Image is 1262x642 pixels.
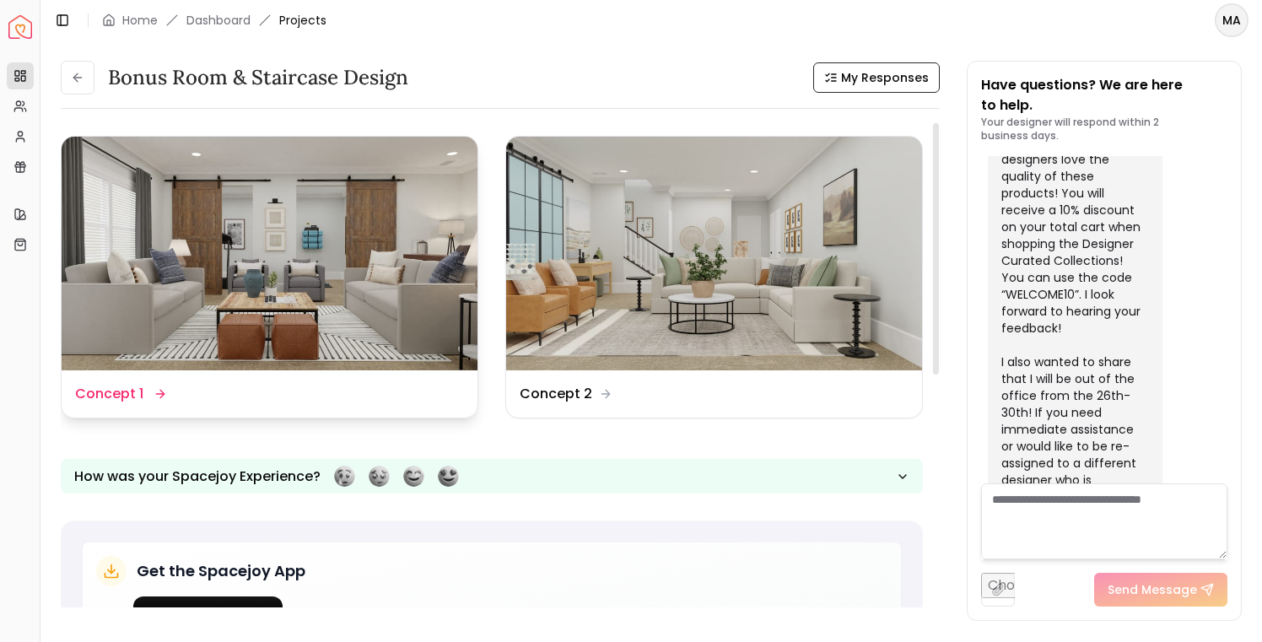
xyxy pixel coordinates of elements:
span: My Responses [841,69,929,86]
span: Download on the [175,607,269,618]
button: My Responses [813,62,940,93]
a: Home [122,12,158,29]
img: Spacejoy Logo [8,15,32,39]
p: How was your Spacejoy Experience? [74,467,321,487]
button: MA [1215,3,1249,37]
span: Projects [279,12,326,29]
img: Concept 2 [506,137,922,370]
h3: Bonus Room & Staircase Design [108,64,408,91]
a: Spacejoy [8,15,32,39]
p: Have questions? We are here to help. [981,75,1227,116]
a: Dashboard [186,12,251,29]
a: Concept 1Concept 1 [61,136,478,418]
dd: Concept 2 [520,384,592,404]
img: Concept 1 [62,137,477,370]
span: MA [1216,5,1247,35]
a: Concept 2Concept 2 [505,136,923,418]
p: Your designer will respond within 2 business days. [981,116,1227,143]
nav: breadcrumb [102,12,326,29]
dd: Concept 1 [75,384,143,404]
button: How was your Spacejoy Experience?Feeling terribleFeeling badFeeling goodFeeling awesome [61,459,923,494]
h5: Get the Spacejoy App [137,559,305,583]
